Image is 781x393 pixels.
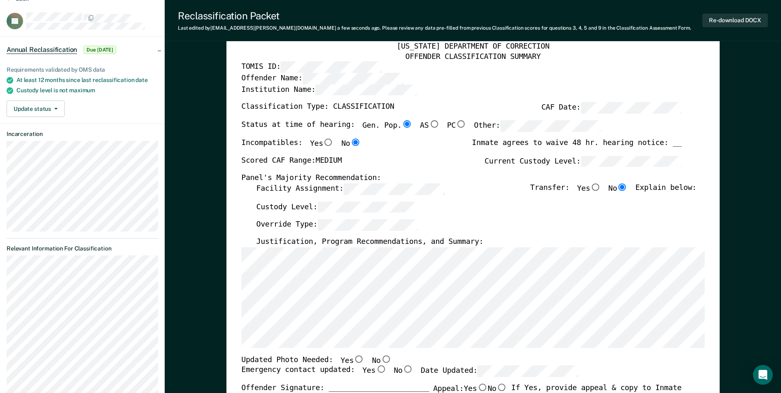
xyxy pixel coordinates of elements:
[178,25,691,31] div: Last edited by [EMAIL_ADDRESS][PERSON_NAME][DOMAIN_NAME] . Please review any data pre-filled from...
[69,87,95,94] span: maximum
[394,366,413,377] label: No
[478,366,578,377] input: Date Updated:
[280,62,381,73] input: TOMIS ID:
[241,73,403,84] label: Offender Name:
[362,366,386,377] label: Yes
[241,355,392,366] div: Updated Photo Needed:
[323,138,333,146] input: Yes
[241,366,578,384] div: Emergency contact updated:
[447,120,466,132] label: PC
[241,62,381,73] label: TOMIS ID:
[135,77,147,83] span: date
[581,156,681,167] input: Current Custody Level:
[372,355,391,366] label: No
[474,120,601,132] label: Other:
[241,103,394,114] label: Classification Type: CLASSIFICATION
[256,237,483,247] label: Justification, Program Recommendations, and Summary:
[350,138,361,146] input: No
[617,183,628,191] input: No
[7,46,77,54] span: Annual Reclassification
[590,183,601,191] input: Yes
[402,366,413,373] input: No
[241,42,704,52] div: [US_STATE] DEPARTMENT OF CORRECTION
[317,220,418,231] input: Override Type:
[84,46,116,54] span: Due [DATE]
[541,103,681,114] label: CAF Date:
[485,156,681,167] label: Current Custody Level:
[340,355,364,366] label: Yes
[380,355,391,363] input: No
[241,174,681,184] div: Panel's Majority Recommendation:
[362,120,413,132] label: Gen. Pop.
[241,84,416,96] label: Institution Name:
[401,120,412,128] input: Gen. Pop.
[702,14,768,27] button: Re-download DOCX
[310,138,334,149] label: Yes
[343,183,444,195] input: Facility Assignment:
[256,183,444,195] label: Facility Assignment:
[256,201,418,213] label: Custody Level:
[7,101,65,117] button: Update status
[456,120,466,128] input: PC
[16,87,158,94] div: Custody level is not
[421,366,578,377] label: Date Updated:
[581,103,681,114] input: CAF Date:
[354,355,364,363] input: Yes
[341,138,361,149] label: No
[241,156,342,167] label: Scored CAF Range: MEDIUM
[317,201,418,213] input: Custody Level:
[496,384,507,391] input: No
[241,52,704,62] div: OFFENDER CLASSIFICATION SUMMARY
[577,183,601,195] label: Yes
[241,120,601,138] div: Status at time of hearing:
[302,73,403,84] input: Offender Name:
[7,66,158,73] div: Requirements validated by OMS data
[429,120,439,128] input: AS
[16,77,158,84] div: At least 12 months since last reclassification
[530,183,697,201] div: Transfer: Explain below:
[420,120,439,132] label: AS
[753,365,773,385] div: Open Intercom Messenger
[375,366,386,373] input: Yes
[7,131,158,138] dt: Incarceration
[241,138,361,156] div: Incompatibles:
[7,245,158,252] dt: Relevant Information For Classification
[256,220,418,231] label: Override Type:
[477,384,487,391] input: Yes
[315,84,416,96] input: Institution Name:
[472,138,681,156] div: Inmate agrees to waive 48 hr. hearing notice: __
[500,120,601,132] input: Other:
[337,25,380,31] span: a few seconds ago
[178,10,691,22] div: Reclassification Packet
[608,183,627,195] label: No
